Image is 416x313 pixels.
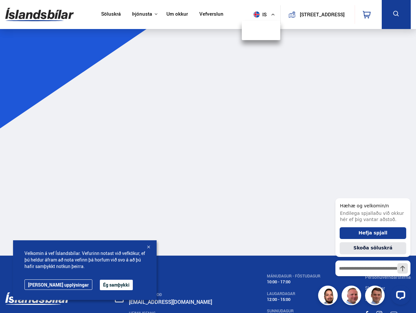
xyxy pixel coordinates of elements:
a: [PERSON_NAME] upplýsingar [24,279,92,290]
div: LAUGARDAGAR [267,291,320,296]
a: [EMAIL_ADDRESS][DOMAIN_NAME] [129,298,212,306]
div: MÁNUDAGUR - FÖSTUDAGUR [267,274,320,278]
a: Um okkur [166,11,188,18]
img: svg+xml;base64,PHN2ZyB4bWxucz0iaHR0cDovL3d3dy53My5vcmcvMjAwMC9zdmciIHdpZHRoPSI1MTIiIGhlaWdodD0iNT... [254,11,260,18]
div: 12:00 - 15:00 [267,297,320,302]
div: 10:00 - 17:00 [267,279,320,284]
img: nhp88E3Fdnt1Opn2.png [319,287,339,306]
button: Ég samþykki [100,280,133,290]
a: Vefverslun [199,11,223,18]
iframe: LiveChat chat widget [330,186,413,310]
button: [STREET_ADDRESS] [298,12,346,17]
img: G0Ugv5HjCgRt.svg [5,4,74,25]
span: Velkomin á vef Íslandsbílar. Vefurinn notast við vefkökur, ef þú heldur áfram að nota vefinn þá h... [24,250,145,270]
a: Söluskrá [101,11,121,18]
button: Þjónusta [132,11,152,17]
div: SÍMI [129,274,223,278]
a: [STREET_ADDRESS] [284,5,351,24]
button: is [251,5,280,24]
span: is [251,11,267,18]
div: SENDA SKILABOÐ [129,292,223,297]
